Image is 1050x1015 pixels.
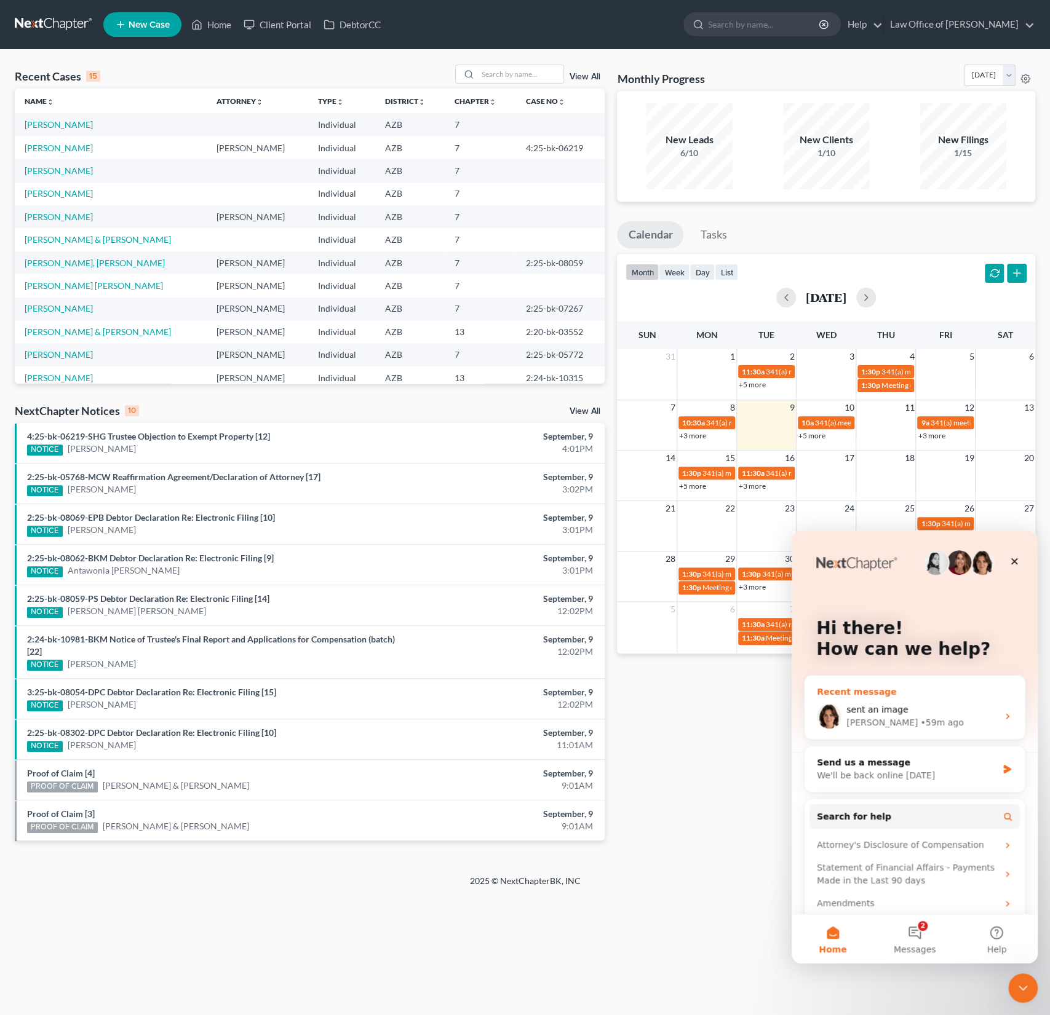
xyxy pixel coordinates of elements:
[375,366,445,389] td: AZB
[47,98,54,106] i: unfold_more
[308,136,375,159] td: Individual
[217,97,263,106] a: Attorneyunfold_more
[25,188,93,199] a: [PERSON_NAME]
[789,349,796,364] span: 2
[412,483,592,496] div: 3:02PM
[103,820,249,832] a: [PERSON_NAME] & [PERSON_NAME]
[68,443,136,455] a: [PERSON_NAME]
[742,569,761,579] span: 1:30p
[903,501,915,516] span: 25
[175,875,876,897] div: 2025 © NextChapterBK, INC
[789,400,796,415] span: 9
[455,97,496,106] a: Chapterunfold_more
[375,298,445,320] td: AZB
[412,727,592,739] div: September, 9
[308,113,375,136] td: Individual
[766,633,902,642] span: Meeting of Creditors for [PERSON_NAME]
[27,593,269,604] a: 2:25-bk-08059-PS Debtor Declaration Re: Electronic Filing [14]
[103,780,249,792] a: [PERSON_NAME] & [PERSON_NAME]
[801,418,814,427] span: 10a
[68,605,206,617] a: [PERSON_NAME] [PERSON_NAME]
[659,264,690,280] button: week
[185,14,237,36] a: Home
[27,741,63,752] div: NOTICE
[789,602,796,617] span: 7
[762,569,917,579] span: 341(a) meeting for Antawonia [PERSON_NAME]
[445,136,516,159] td: 7
[638,330,656,340] span: Sun
[207,344,308,366] td: [PERSON_NAME]
[27,768,95,778] a: Proof of Claim [4]
[617,221,683,248] a: Calendar
[412,605,592,617] div: 12:02PM
[702,583,898,592] span: Meeting of Creditors for [PERSON_NAME] [PERSON_NAME]
[412,686,592,698] div: September, 9
[881,381,1018,390] span: Meeting of Creditors for [PERSON_NAME]
[445,366,516,389] td: 13
[706,418,825,427] span: 341(a) meeting for [PERSON_NAME]
[375,205,445,228] td: AZB
[758,330,774,340] span: Tue
[68,698,136,711] a: [PERSON_NAME]
[784,451,796,465] span: 16
[798,431,825,440] a: +5 more
[724,551,736,566] span: 29
[884,14,1035,36] a: Law Office of [PERSON_NAME]
[308,274,375,297] td: Individual
[766,367,885,376] span: 341(a) meeting for [PERSON_NAME]
[25,303,93,314] a: [PERSON_NAME]
[412,646,592,658] div: 12:02PM
[930,418,1049,427] span: 341(a) meeting for [PERSON_NAME]
[664,451,677,465] span: 14
[15,69,100,84] div: Recent Cases
[375,113,445,136] td: AZB
[412,820,592,832] div: 9:01AM
[742,468,765,478] span: 11:30a
[626,264,659,280] button: month
[412,430,592,443] div: September, 9
[25,373,93,383] a: [PERSON_NAME]
[308,251,375,274] td: Individual
[569,407,600,416] a: View All
[963,501,975,516] span: 26
[843,501,856,516] span: 24
[516,366,605,389] td: 2:24-bk-10315
[25,234,171,245] a: [PERSON_NAME] & [PERSON_NAME]
[445,320,516,343] td: 13
[843,451,856,465] span: 17
[908,349,915,364] span: 4
[1028,349,1035,364] span: 6
[125,405,139,416] div: 10
[843,400,856,415] span: 10
[724,451,736,465] span: 15
[375,183,445,205] td: AZB
[881,367,1000,376] span: 341(a) meeting for [PERSON_NAME]
[27,553,274,563] a: 2:25-bk-08062-BKM Debtor Declaration Re: Electronic Filing [9]
[617,71,704,86] h3: Monthly Progress
[308,344,375,366] td: Individual
[516,136,605,159] td: 4:25-bk-06219
[690,264,715,280] button: day
[27,634,395,657] a: 2:24-bk-10981-BKM Notice of Trustee's Final Report and Applications for Compensation (batch) [22]
[385,97,426,106] a: Districtunfold_more
[25,258,165,268] a: [PERSON_NAME], [PERSON_NAME]
[696,330,718,340] span: Mon
[729,602,736,617] span: 6
[816,330,837,340] span: Wed
[445,298,516,320] td: 7
[445,274,516,297] td: 7
[783,133,869,147] div: New Clients
[256,98,263,106] i: unfold_more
